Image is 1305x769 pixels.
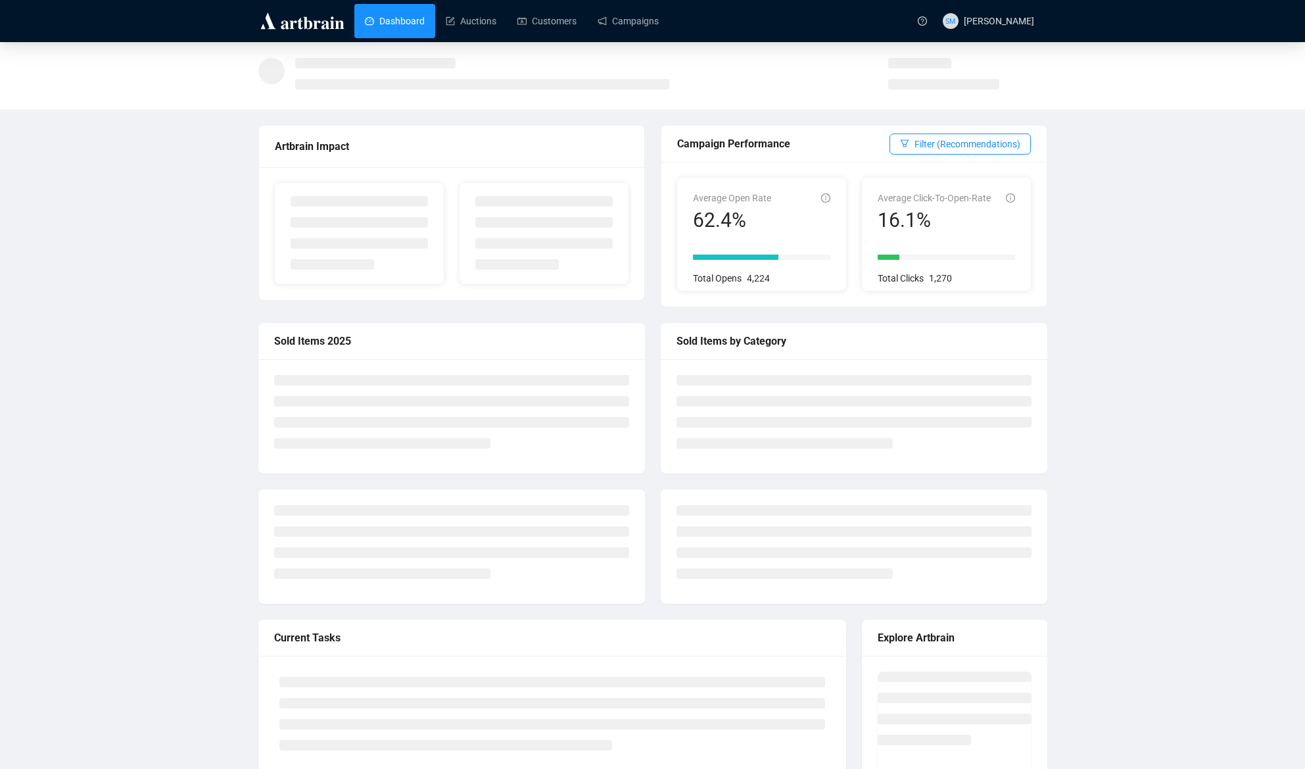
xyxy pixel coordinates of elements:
[890,134,1031,155] button: Filter (Recommendations)
[693,208,771,233] div: 62.4%
[821,193,830,203] span: info-circle
[693,193,771,203] span: Average Open Rate
[900,139,909,148] span: filter
[747,273,770,284] span: 4,224
[1006,193,1015,203] span: info-circle
[258,11,346,32] img: logo
[918,16,927,26] span: question-circle
[878,630,1032,646] div: Explore Artbrain
[365,4,425,38] a: Dashboard
[929,273,952,284] span: 1,270
[964,16,1034,26] span: [PERSON_NAME]
[878,273,924,284] span: Total Clicks
[446,4,496,38] a: Auctions
[945,15,955,26] span: SM
[914,137,1020,151] span: Filter (Recommendations)
[274,333,629,349] div: Sold Items 2025
[517,4,577,38] a: Customers
[275,138,629,155] div: Artbrain Impact
[878,208,991,233] div: 16.1%
[598,4,659,38] a: Campaigns
[878,193,991,203] span: Average Click-To-Open-Rate
[677,136,890,152] div: Campaign Performance
[676,333,1032,349] div: Sold Items by Category
[274,630,830,646] div: Current Tasks
[693,273,742,284] span: Total Opens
